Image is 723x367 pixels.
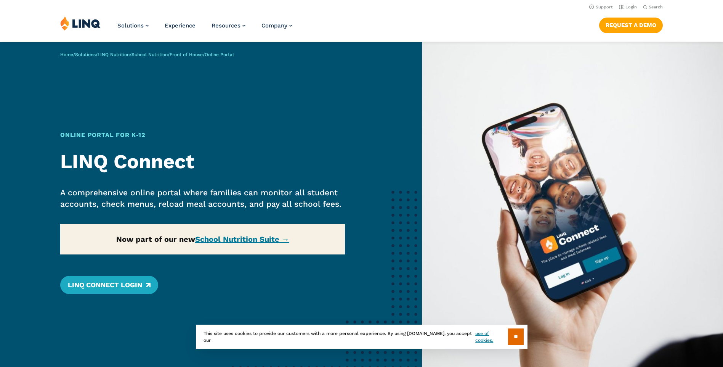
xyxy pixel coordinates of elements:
[599,16,663,33] nav: Button Navigation
[589,5,613,10] a: Support
[98,52,130,57] a: LINQ Nutrition
[475,330,508,344] a: use of cookies.
[60,52,73,57] a: Home
[170,52,203,57] a: Front of House
[212,22,240,29] span: Resources
[60,52,234,57] span: / / / / /
[261,22,287,29] span: Company
[599,18,663,33] a: Request a Demo
[117,16,292,41] nav: Primary Navigation
[60,130,345,140] h1: Online Portal for K‑12
[261,22,292,29] a: Company
[196,325,527,349] div: This site uses cookies to provide our customers with a more personal experience. By using [DOMAIN...
[60,276,158,294] a: LINQ Connect Login
[165,22,196,29] a: Experience
[131,52,168,57] a: School Nutrition
[643,4,663,10] button: Open Search Bar
[619,5,637,10] a: Login
[195,235,289,244] a: School Nutrition Suite →
[205,52,234,57] span: Online Portal
[117,22,149,29] a: Solutions
[60,150,194,173] strong: LINQ Connect
[117,22,144,29] span: Solutions
[60,187,345,210] p: A comprehensive online portal where families can monitor all student accounts, check menus, reloa...
[116,235,289,244] strong: Now part of our new
[75,52,96,57] a: Solutions
[649,5,663,10] span: Search
[60,16,101,31] img: LINQ | K‑12 Software
[212,22,245,29] a: Resources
